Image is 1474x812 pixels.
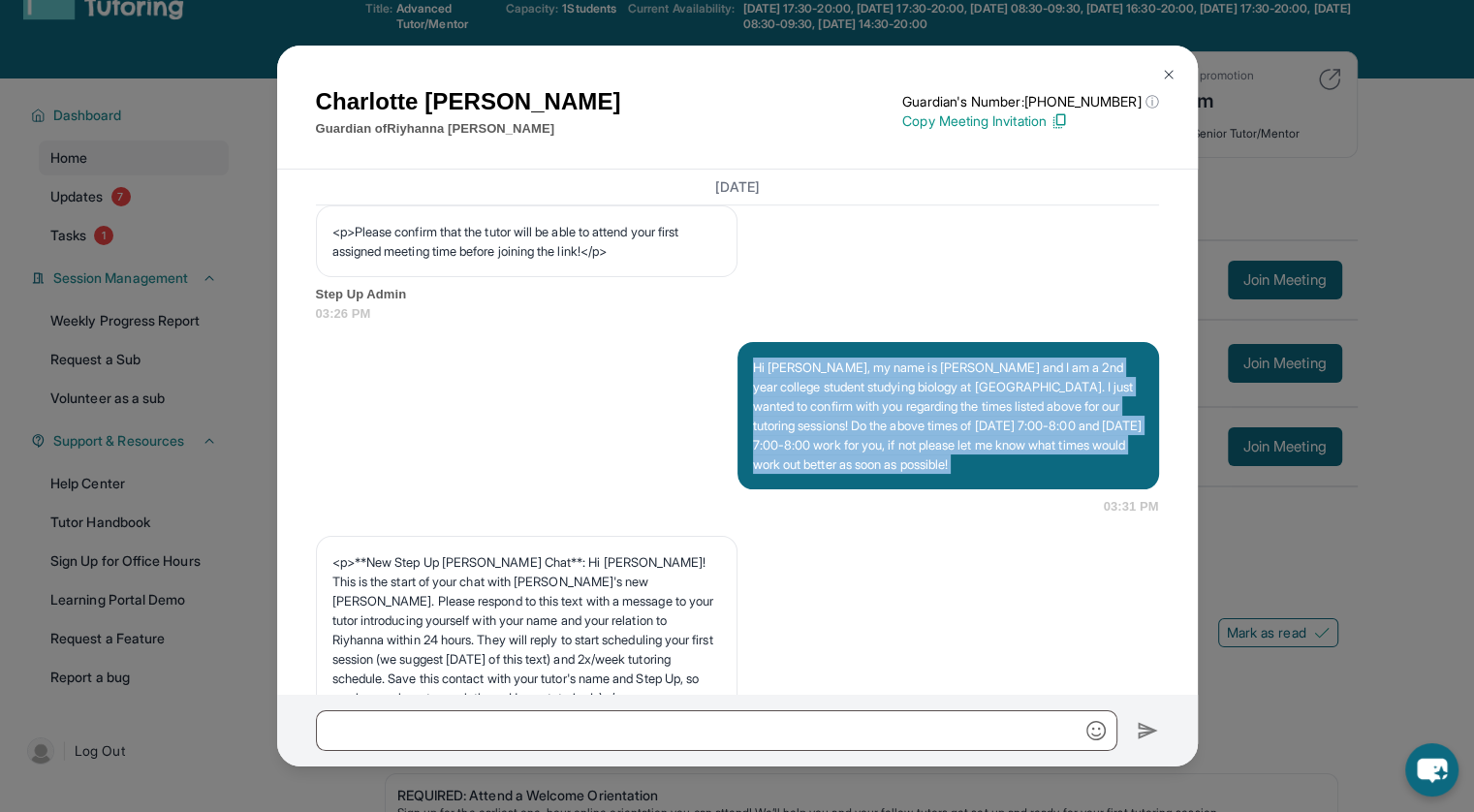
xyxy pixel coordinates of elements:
img: Close Icon [1161,67,1176,82]
button: chat-button [1405,743,1458,796]
p: <p>Please confirm that the tutor will be able to attend your first assigned meeting time before j... [332,222,721,261]
p: Copy Meeting Invitation [902,111,1158,131]
span: 03:31 PM [1104,497,1159,516]
h1: Charlotte [PERSON_NAME] [316,84,621,119]
p: Guardian of Riyhanna [PERSON_NAME] [316,119,621,139]
span: ⓘ [1145,92,1158,111]
h3: [DATE] [316,177,1159,197]
span: 03:26 PM [316,304,1159,324]
img: Send icon [1137,719,1159,742]
p: <p>**New Step Up [PERSON_NAME] Chat**: Hi [PERSON_NAME]! This is the start of your chat with [PER... [332,552,721,707]
img: Emoji [1086,721,1106,740]
p: Hi [PERSON_NAME], my name is [PERSON_NAME] and I am a 2nd year college student studying biology a... [753,358,1144,474]
p: Guardian's Number: [PHONE_NUMBER] [902,92,1158,111]
span: Step Up Admin [316,285,1159,304]
img: Copy Icon [1051,112,1068,130]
